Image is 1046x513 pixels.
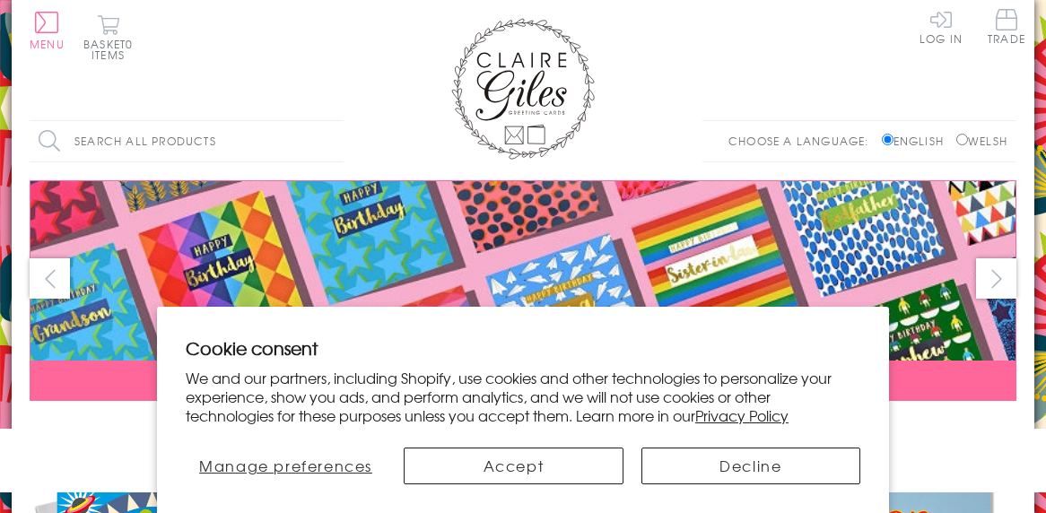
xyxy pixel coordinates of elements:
img: Claire Giles Greetings Cards [451,18,595,160]
div: Carousel Pagination [30,414,1016,442]
label: English [882,133,953,149]
h2: Cookie consent [186,335,860,361]
label: Welsh [956,133,1007,149]
button: Basket0 items [83,14,133,60]
input: Search all products [30,121,344,161]
button: Accept [404,448,623,484]
input: English [882,134,893,145]
p: Choose a language: [728,133,878,149]
button: Manage preferences [186,448,386,484]
a: Log In [920,9,963,44]
button: prev [30,258,70,299]
button: next [976,258,1016,299]
span: Menu [30,36,65,52]
p: We and our partners, including Shopify, use cookies and other technologies to personalize your ex... [186,369,860,424]
span: Trade [988,9,1025,44]
button: Decline [641,448,860,484]
input: Search [326,121,344,161]
span: 0 items [92,36,133,63]
a: Trade [988,9,1025,48]
button: Menu [30,12,65,49]
span: Manage preferences [199,455,372,476]
input: Welsh [956,134,968,145]
a: Privacy Policy [695,404,789,426]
